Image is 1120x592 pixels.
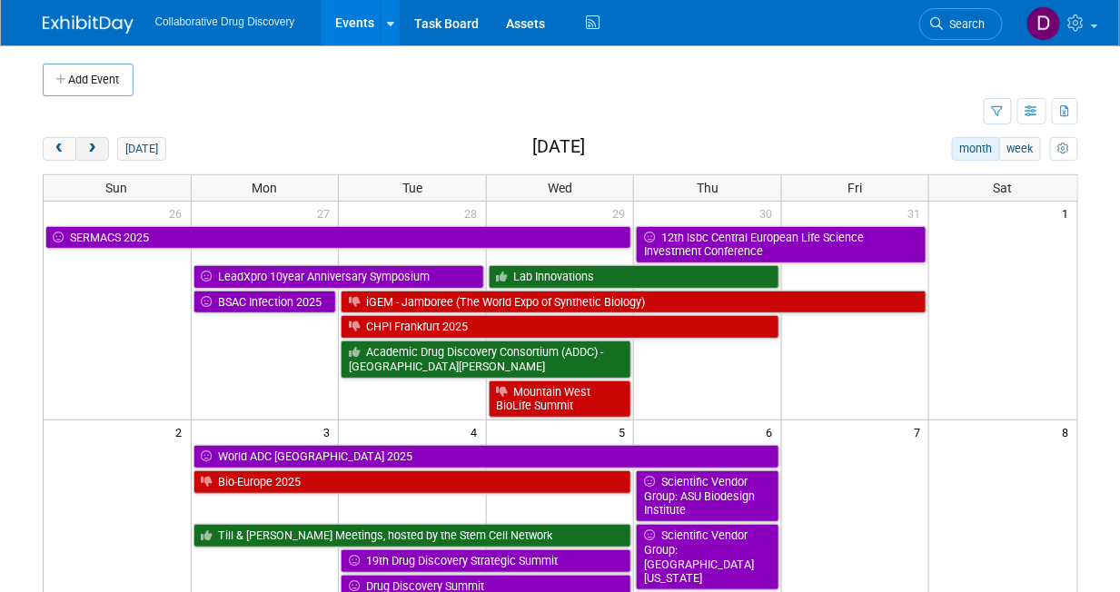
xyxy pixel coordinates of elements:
[341,340,631,378] a: Academic Drug Discovery Consortium (ADDC) - [GEOGRAPHIC_DATA][PERSON_NAME]
[463,202,486,224] span: 28
[322,420,338,443] span: 3
[848,181,863,195] span: Fri
[919,8,1003,40] a: Search
[636,470,779,522] a: Scientific Vendor Group: ASU Biodesign Institute
[1026,6,1061,41] img: Daniel Castro
[193,524,632,548] a: Till & [PERSON_NAME] Meetings, hosted by the Stem Cell Network
[1061,420,1077,443] span: 8
[636,524,779,590] a: Scientific Vendor Group: [GEOGRAPHIC_DATA][US_STATE]
[1058,143,1070,155] i: Personalize Calendar
[697,181,719,195] span: Thu
[193,470,632,494] a: Bio-Europe 2025
[75,137,109,161] button: next
[548,181,572,195] span: Wed
[402,181,422,195] span: Tue
[174,420,191,443] span: 2
[155,15,295,28] span: Collaborative Drug Discovery
[532,137,585,157] h2: [DATE]
[117,137,165,161] button: [DATE]
[489,265,779,289] a: Lab Innovations
[106,181,128,195] span: Sun
[470,420,486,443] span: 4
[912,420,928,443] span: 7
[944,17,986,31] span: Search
[315,202,338,224] span: 27
[341,315,779,339] a: CHPI Frankfurt 2025
[43,137,76,161] button: prev
[168,202,191,224] span: 26
[1050,137,1077,161] button: myCustomButton
[341,291,927,314] a: iGEM - Jamboree (The World Expo of Synthetic Biology)
[906,202,928,224] span: 31
[758,202,781,224] span: 30
[45,226,632,250] a: SERMACS 2025
[636,226,927,263] a: 12th lsbc Central European Life Science Investment Conference
[610,202,633,224] span: 29
[489,380,632,418] a: Mountain West BioLife Summit
[193,291,337,314] a: BSAC Infection 2025
[193,265,484,289] a: LeadXpro 10year Anniversary Symposium
[43,15,134,34] img: ExhibitDay
[193,445,779,469] a: World ADC [GEOGRAPHIC_DATA] 2025
[341,549,631,573] a: 19th Drug Discovery Strategic Summit
[765,420,781,443] span: 6
[617,420,633,443] span: 5
[994,181,1013,195] span: Sat
[252,181,277,195] span: Mon
[952,137,1000,161] button: month
[999,137,1041,161] button: week
[43,64,134,96] button: Add Event
[1061,202,1077,224] span: 1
